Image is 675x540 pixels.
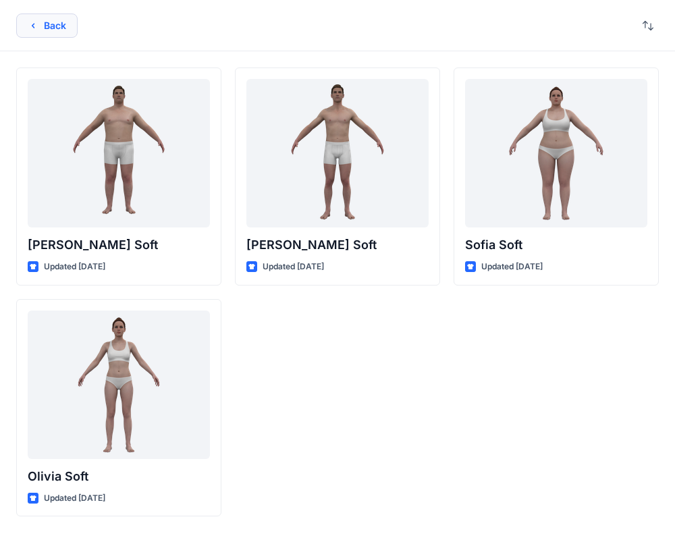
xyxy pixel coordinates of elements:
[465,79,647,227] a: Sofia Soft
[263,260,324,274] p: Updated [DATE]
[16,13,78,38] button: Back
[28,236,210,254] p: [PERSON_NAME] Soft
[246,236,429,254] p: [PERSON_NAME] Soft
[28,79,210,227] a: Joseph Soft
[44,491,105,506] p: Updated [DATE]
[481,260,543,274] p: Updated [DATE]
[28,467,210,486] p: Olivia Soft
[465,236,647,254] p: Sofia Soft
[44,260,105,274] p: Updated [DATE]
[246,79,429,227] a: Oliver Soft
[28,310,210,459] a: Olivia Soft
